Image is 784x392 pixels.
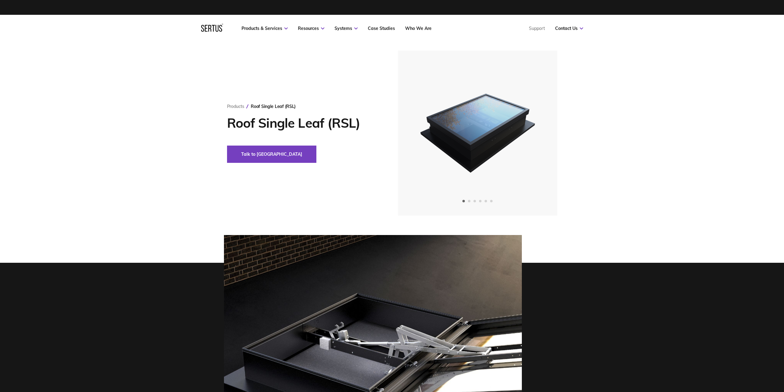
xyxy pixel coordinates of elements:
span: Go to slide 6 [490,200,493,202]
a: Support [529,26,545,31]
span: Go to slide 4 [479,200,481,202]
a: Products & Services [242,26,288,31]
a: Systems [335,26,358,31]
button: Talk to [GEOGRAPHIC_DATA] [227,146,316,163]
a: Resources [298,26,324,31]
a: Contact Us [555,26,583,31]
span: Go to slide 2 [468,200,470,202]
span: Go to slide 3 [473,200,476,202]
h1: Roof Single Leaf (RSL) [227,115,380,131]
a: Products [227,104,244,109]
span: Go to slide 5 [485,200,487,202]
a: Who We Are [405,26,432,31]
a: Case Studies [368,26,395,31]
